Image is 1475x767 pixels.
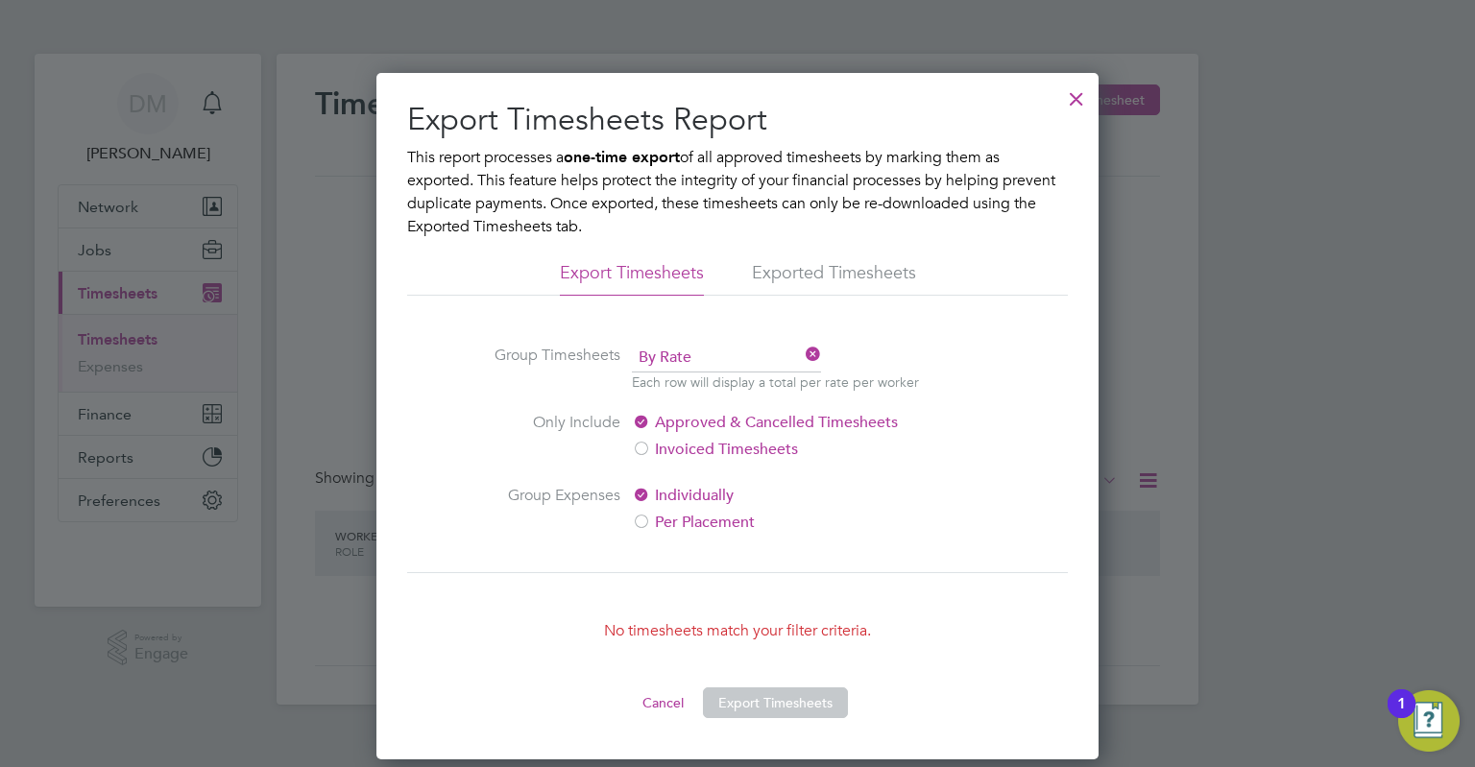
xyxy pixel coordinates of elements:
label: Per Placement [632,511,954,534]
li: Exported Timesheets [752,261,916,296]
b: one-time export [564,148,680,166]
label: Individually [632,484,954,507]
span: By Rate [632,344,821,372]
label: Approved & Cancelled Timesheets [632,411,954,434]
h2: Export Timesheets Report [407,100,1068,140]
label: Group Expenses [476,484,620,534]
p: Each row will display a total per rate per worker [632,372,919,392]
p: No timesheets match your filter criteria. [407,619,1068,642]
button: Cancel [627,687,699,718]
label: Invoiced Timesheets [632,438,954,461]
p: This report processes a of all approved timesheets by marking them as exported. This feature help... [407,146,1068,238]
button: Open Resource Center, 1 new notification [1398,690,1460,752]
label: Only Include [476,411,620,461]
li: Export Timesheets [560,261,704,296]
button: Export Timesheets [703,687,848,718]
div: 1 [1397,704,1406,729]
label: Group Timesheets [476,344,620,388]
